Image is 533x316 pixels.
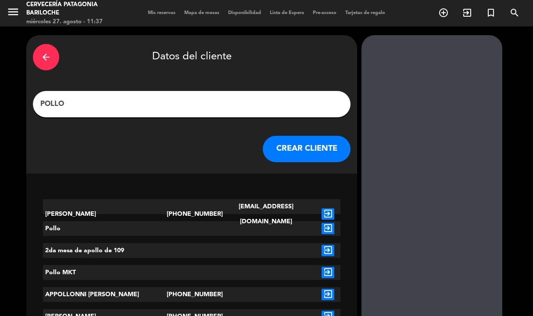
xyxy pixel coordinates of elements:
div: 2da mesa de apollo de 109 [43,243,167,258]
span: Disponibilidad [224,11,265,15]
input: Escriba nombre, correo electrónico o número de teléfono... [39,98,344,110]
i: exit_to_app [462,7,472,18]
div: [PHONE_NUMBER] [167,287,216,302]
div: [PERSON_NAME] [43,199,167,229]
div: miércoles 27. agosto - 11:37 [26,18,127,26]
i: menu [7,5,20,18]
i: exit_to_app [322,245,334,256]
span: Pre-acceso [308,11,341,15]
i: exit_to_app [322,223,334,234]
div: [PHONE_NUMBER] [167,199,216,229]
i: exit_to_app [322,267,334,278]
div: Pollo [43,221,167,236]
i: exit_to_app [322,289,334,300]
span: Mis reservas [143,11,180,15]
i: arrow_back [41,52,51,62]
div: Cervecería Patagonia Bariloche [26,0,127,18]
i: turned_in_not [486,7,496,18]
span: Tarjetas de regalo [341,11,390,15]
span: Mapa de mesas [180,11,224,15]
button: menu [7,5,20,22]
div: Pollo MKT [43,265,167,280]
i: exit_to_app [322,208,334,220]
div: [EMAIL_ADDRESS][DOMAIN_NAME] [217,199,316,229]
i: search [509,7,520,18]
div: Datos del cliente [33,42,351,73]
span: Lista de Espera [265,11,308,15]
i: add_circle_outline [438,7,449,18]
button: CREAR CLIENTE [263,136,351,162]
div: APPOLLONNI [PERSON_NAME] [43,287,167,302]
